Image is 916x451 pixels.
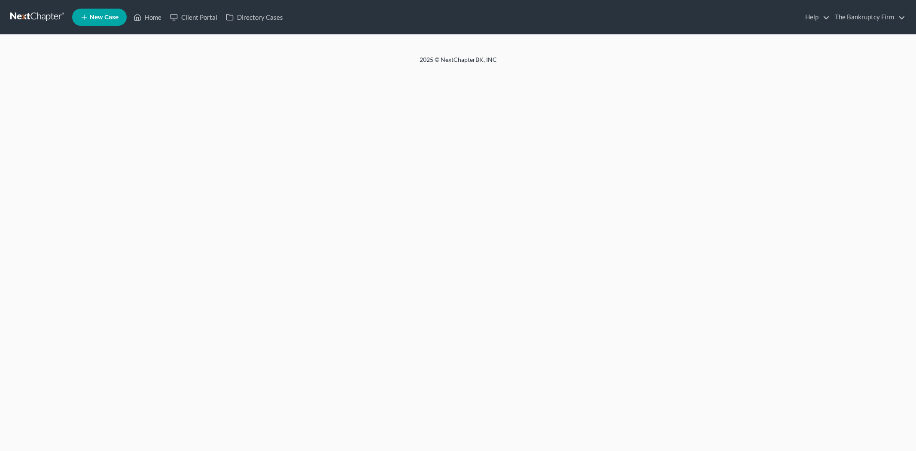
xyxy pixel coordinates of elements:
[213,55,703,71] div: 2025 © NextChapterBK, INC
[129,9,166,25] a: Home
[801,9,830,25] a: Help
[831,9,905,25] a: The Bankruptcy Firm
[222,9,287,25] a: Directory Cases
[166,9,222,25] a: Client Portal
[72,9,127,26] new-legal-case-button: New Case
